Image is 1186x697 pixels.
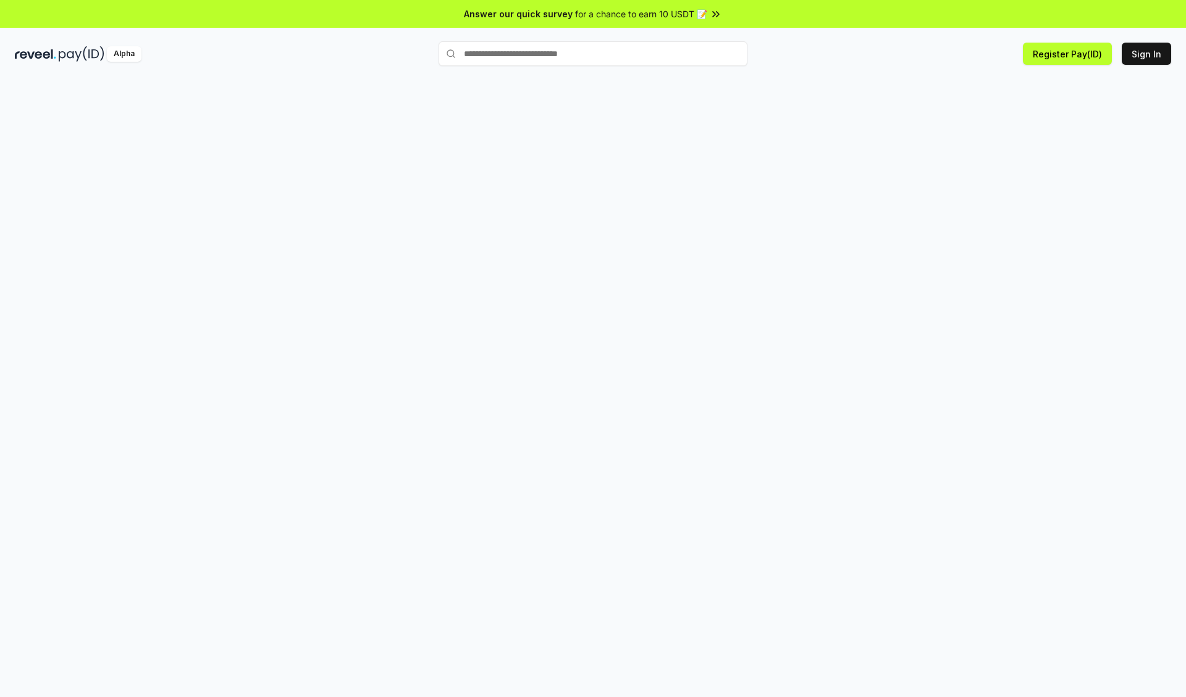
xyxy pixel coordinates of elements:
img: pay_id [59,46,104,62]
span: Answer our quick survey [464,7,573,20]
button: Sign In [1122,43,1171,65]
div: Alpha [107,46,141,62]
button: Register Pay(ID) [1023,43,1112,65]
span: for a chance to earn 10 USDT 📝 [575,7,707,20]
img: reveel_dark [15,46,56,62]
